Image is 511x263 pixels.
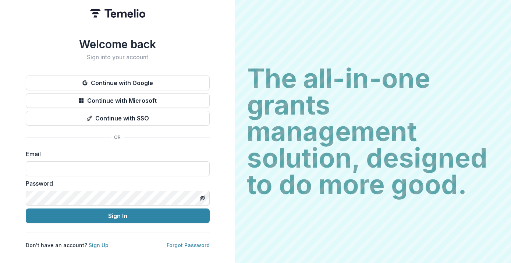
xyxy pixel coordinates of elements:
[26,93,210,108] button: Continue with Microsoft
[26,179,205,188] label: Password
[167,242,210,248] a: Forgot Password
[196,192,208,204] button: Toggle password visibility
[26,208,210,223] button: Sign In
[89,242,109,248] a: Sign Up
[26,111,210,126] button: Continue with SSO
[26,241,109,249] p: Don't have an account?
[26,38,210,51] h1: Welcome back
[26,150,205,158] label: Email
[26,54,210,61] h2: Sign into your account
[26,76,210,90] button: Continue with Google
[90,9,145,18] img: Temelio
